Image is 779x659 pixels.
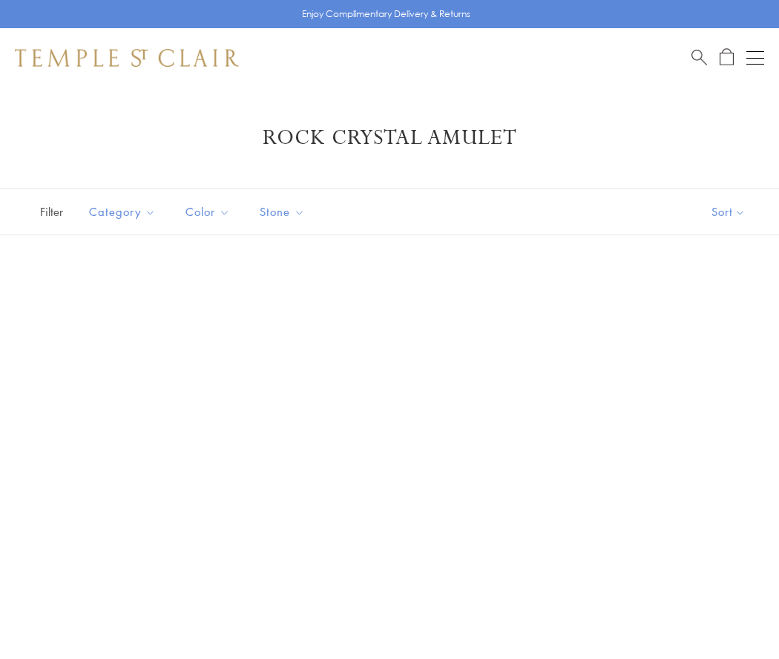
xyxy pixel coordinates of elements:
[746,49,764,67] button: Open navigation
[691,48,707,67] a: Search
[302,7,470,22] p: Enjoy Complimentary Delivery & Returns
[720,48,734,67] a: Open Shopping Bag
[82,203,167,221] span: Category
[178,203,241,221] span: Color
[37,125,742,151] h1: Rock Crystal Amulet
[174,195,241,229] button: Color
[678,189,779,235] button: Show sort by
[15,49,239,67] img: Temple St. Clair
[249,195,316,229] button: Stone
[252,203,316,221] span: Stone
[78,195,167,229] button: Category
